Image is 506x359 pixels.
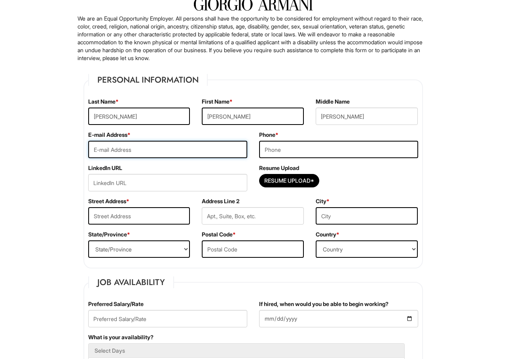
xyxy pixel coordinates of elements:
label: Preferred Salary/Rate [88,300,144,308]
label: Country [316,231,339,238]
label: Middle Name [316,98,350,106]
label: What is your availability? [88,333,154,341]
label: E-mail Address [88,131,131,139]
input: Postal Code [202,240,304,258]
input: Phone [259,141,418,158]
input: Last Name [88,108,190,125]
legend: Personal Information [88,74,208,86]
select: State/Province [88,240,190,258]
label: Street Address [88,197,129,205]
label: City [316,197,330,205]
input: Middle Name [316,108,418,125]
p: We are an Equal Opportunity Employer. All persons shall have the opportunity to be considered for... [78,15,429,62]
legend: Job Availability [88,276,174,288]
button: Resume Upload*Resume Upload* [259,174,319,187]
label: Last Name [88,98,119,106]
select: Country [316,240,418,258]
input: Street Address [88,207,190,225]
label: If hired, when would you be able to begin working? [259,300,389,308]
input: E-mail Address [88,141,247,158]
label: Postal Code [202,231,236,238]
label: First Name [202,98,233,106]
label: State/Province [88,231,130,238]
input: First Name [202,108,304,125]
input: Apt., Suite, Box, etc. [202,207,304,225]
label: Resume Upload [259,164,299,172]
input: LinkedIn URL [88,174,247,191]
label: Address Line 2 [202,197,239,205]
h5: Select Days [95,348,398,353]
label: Phone [259,131,279,139]
input: City [316,207,418,225]
label: LinkedIn URL [88,164,122,172]
input: Preferred Salary/Rate [88,310,247,327]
